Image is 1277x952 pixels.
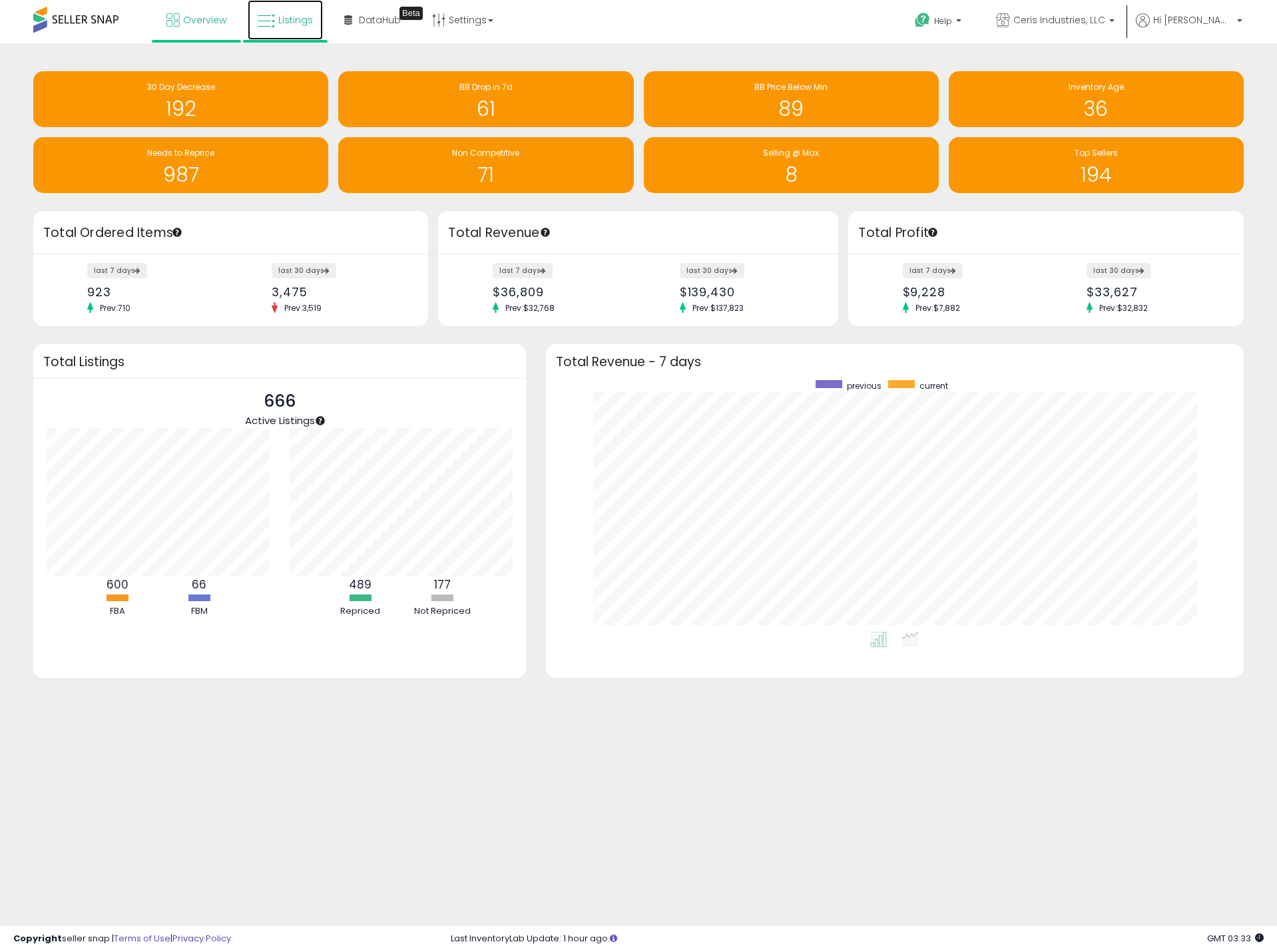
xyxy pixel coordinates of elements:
span: Prev: $32,832 [1093,302,1154,314]
label: last 7 days [903,263,963,278]
a: Needs to Reprice 987 [33,137,328,193]
b: 489 [349,577,372,593]
span: BB Drop in 7d [459,81,513,93]
h1: 61 [345,98,627,120]
a: Inventory Age 36 [949,71,1244,127]
div: FBA [77,605,157,618]
a: 30 Day Decrease 192 [33,71,328,127]
a: Non Competitive 71 [338,137,633,193]
span: Overview [183,13,226,27]
h3: Total Ordered Items [43,224,418,242]
a: Hi [PERSON_NAME] [1136,13,1242,43]
div: Not Repriced [402,605,482,618]
div: $139,430 [680,285,816,299]
div: $9,228 [903,285,1037,299]
span: Help [934,15,952,27]
label: last 7 days [87,263,147,278]
h1: 8 [650,164,932,186]
span: Prev: $7,882 [909,302,967,314]
span: Hi [PERSON_NAME] [1153,13,1233,27]
div: Tooltip anchor [927,226,939,238]
h1: 987 [40,164,322,186]
div: Repriced [320,605,400,618]
div: Tooltip anchor [171,226,183,238]
b: 66 [192,577,206,593]
h1: 36 [955,98,1237,120]
span: Prev: $137,823 [686,302,750,314]
label: last 30 days [272,263,336,278]
label: last 30 days [680,263,744,278]
a: Selling @ Max 8 [644,137,939,193]
span: BB Price Below Min [754,81,828,93]
div: 923 [87,285,221,299]
a: BB Price Below Min 89 [644,71,939,127]
h3: Total Listings [43,357,516,367]
h1: 89 [650,98,932,120]
span: DataHub [359,13,401,27]
i: Get Help [914,12,931,29]
span: Ceris Industries, LLC [1013,13,1105,27]
span: Listings [278,13,313,27]
a: Help [904,2,975,43]
label: last 30 days [1087,263,1151,278]
b: 177 [434,577,451,593]
span: Needs to Reprice [147,147,214,158]
div: Tooltip anchor [539,226,551,238]
span: Prev: $32,768 [499,302,561,314]
div: Tooltip anchor [314,415,326,427]
h3: Total Revenue [448,224,828,242]
h1: 194 [955,164,1237,186]
h3: Total Revenue - 7 days [556,357,1234,367]
h1: 71 [345,164,627,186]
span: Prev: 710 [93,302,137,314]
span: Inventory Age [1069,81,1124,93]
h1: 192 [40,98,322,120]
h3: Total Profit [858,224,1233,242]
b: 600 [107,577,128,593]
p: 666 [245,389,315,414]
div: $36,809 [493,285,629,299]
a: BB Drop in 7d 61 [338,71,633,127]
span: current [919,380,948,391]
span: Selling @ Max [763,147,819,158]
div: Tooltip anchor [399,7,423,20]
span: Top Sellers [1075,147,1118,158]
a: Top Sellers 194 [949,137,1244,193]
div: $33,627 [1087,285,1220,299]
span: Non Competitive [452,147,519,158]
span: previous [847,380,882,391]
div: FBM [159,605,239,618]
span: Prev: 3,519 [278,302,328,314]
span: Active Listings [245,413,315,427]
div: 3,475 [272,285,405,299]
label: last 7 days [493,263,553,278]
span: 30 Day Decrease [147,81,215,93]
